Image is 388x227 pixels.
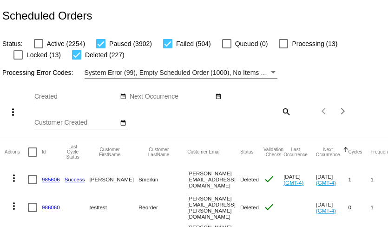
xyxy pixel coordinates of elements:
button: Change sorting for CustomerEmail [187,149,220,155]
span: Active (2254) [47,38,85,49]
mat-cell: [PERSON_NAME][EMAIL_ADDRESS][DOMAIN_NAME] [187,166,240,193]
mat-icon: date_range [215,93,222,100]
mat-icon: check [263,174,275,185]
span: Processing Error Codes: [2,69,73,76]
mat-cell: [PERSON_NAME] [90,166,138,193]
button: Next page [334,102,352,120]
button: Change sorting for Cycles [349,149,362,155]
mat-icon: more_vert [8,200,20,212]
span: Deleted [240,176,259,182]
mat-cell: [DATE] [283,166,316,193]
button: Change sorting for CustomerLastName [138,147,179,157]
button: Change sorting for CustomerFirstName [90,147,130,157]
mat-icon: check [263,201,275,213]
mat-cell: [PERSON_NAME][EMAIL_ADDRESS][PERSON_NAME][DOMAIN_NAME] [187,193,240,222]
span: Paused (3902) [109,38,152,49]
span: Failed (504) [176,38,211,49]
input: Created [34,93,118,100]
button: Change sorting for Id [42,149,46,155]
a: (GMT-4) [316,207,336,214]
input: Customer Created [34,119,118,127]
input: Next Occurrence [130,93,213,100]
mat-icon: search [280,104,291,119]
mat-cell: Smerkin [138,166,187,193]
mat-cell: testtest [90,193,138,222]
span: Deleted [240,204,259,210]
h2: Scheduled Orders [2,9,92,22]
mat-select: Filter by Processing Error Codes [85,67,277,79]
mat-icon: more_vert [7,107,19,118]
mat-cell: Reorder [138,193,187,222]
button: Previous page [315,102,334,120]
span: Queued (0) [235,38,268,49]
button: Change sorting for LastProcessingCycleId [65,144,81,160]
mat-cell: 0 [349,193,371,222]
span: Processing (13) [292,38,337,49]
a: Success [65,176,85,182]
a: 985606 [42,176,60,182]
button: Change sorting for LastOccurrenceUtc [283,147,308,157]
a: 986060 [42,204,60,210]
button: Change sorting for NextOccurrenceUtc [316,147,340,157]
mat-header-cell: Actions [5,138,28,166]
span: Locked (13) [26,49,61,60]
span: Deleted (227) [85,49,125,60]
mat-cell: 1 [349,166,371,193]
mat-header-cell: Validation Checks [263,138,283,166]
mat-cell: [DATE] [316,193,349,222]
mat-cell: [DATE] [316,166,349,193]
a: (GMT-4) [316,180,336,186]
a: (GMT-4) [283,180,303,186]
button: Change sorting for Status [240,149,253,155]
mat-icon: more_vert [8,173,20,184]
mat-icon: date_range [120,120,126,127]
mat-icon: date_range [120,93,126,100]
span: Status: [2,40,23,47]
